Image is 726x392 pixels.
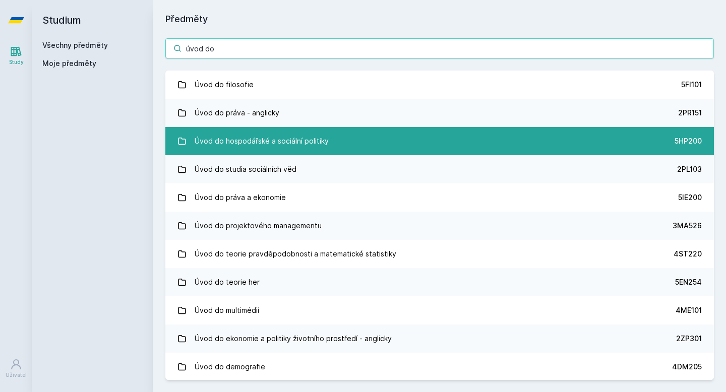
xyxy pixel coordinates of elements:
[195,357,265,377] div: Úvod do demografie
[676,305,702,315] div: 4ME101
[165,183,714,212] a: Úvod do práva a ekonomie 5IE200
[195,103,279,123] div: Úvod do práva - anglicky
[678,108,702,118] div: 2PR151
[165,268,714,296] a: Úvod do teorie her 5EN254
[672,362,702,372] div: 4DM205
[165,240,714,268] a: Úvod do teorie pravděpodobnosti a matematické statistiky 4ST220
[681,80,702,90] div: 5FI101
[6,371,27,379] div: Uživatel
[195,187,286,208] div: Úvod do práva a ekonomie
[165,353,714,381] a: Úvod do demografie 4DM205
[195,216,322,236] div: Úvod do projektového managementu
[165,212,714,240] a: Úvod do projektového managementu 3MA526
[195,300,259,320] div: Úvod do multimédií
[678,192,702,203] div: 5IE200
[42,58,96,69] span: Moje předměty
[165,38,714,58] input: Název nebo ident předmětu…
[195,329,392,349] div: Úvod do ekonomie a politiky životního prostředí - anglicky
[675,277,702,287] div: 5EN254
[165,99,714,127] a: Úvod do práva - anglicky 2PR151
[2,353,30,384] a: Uživatel
[195,75,254,95] div: Úvod do filosofie
[673,221,702,231] div: 3MA526
[195,131,329,151] div: Úvod do hospodářské a sociální politiky
[165,71,714,99] a: Úvod do filosofie 5FI101
[677,164,702,174] div: 2PL103
[195,272,260,292] div: Úvod do teorie her
[165,127,714,155] a: Úvod do hospodářské a sociální politiky 5HP200
[165,12,714,26] h1: Předměty
[165,296,714,324] a: Úvod do multimédií 4ME101
[42,41,108,49] a: Všechny předměty
[2,40,30,71] a: Study
[165,155,714,183] a: Úvod do studia sociálních věd 2PL103
[195,159,296,179] div: Úvod do studia sociálních věd
[9,58,24,66] div: Study
[674,249,702,259] div: 4ST220
[675,136,702,146] div: 5HP200
[165,324,714,353] a: Úvod do ekonomie a politiky životního prostředí - anglicky 2ZP301
[195,244,396,264] div: Úvod do teorie pravděpodobnosti a matematické statistiky
[676,334,702,344] div: 2ZP301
